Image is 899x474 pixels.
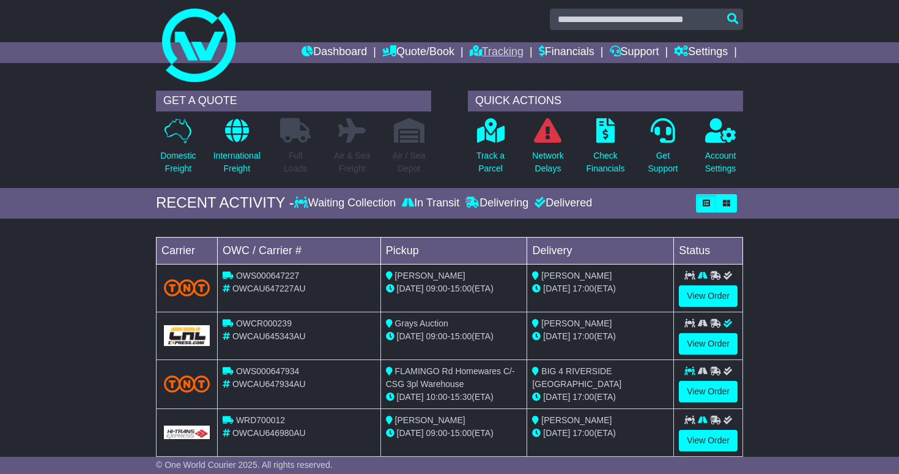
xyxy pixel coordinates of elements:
a: Financials [539,42,594,63]
span: [PERSON_NAME] [541,415,612,425]
img: GetCarrierServiceLogo [164,426,210,439]
a: View Order [679,333,738,355]
a: CheckFinancials [585,118,625,182]
span: 15:30 [450,392,472,402]
a: Tracking [470,42,523,63]
div: - (ETA) [386,330,522,343]
span: [PERSON_NAME] [395,415,465,425]
a: DomesticFreight [160,118,196,182]
div: - (ETA) [386,282,522,295]
div: Delivering [462,197,531,210]
span: Grays Auction [395,318,448,328]
div: QUICK ACTIONS [468,91,743,111]
p: Get Support [648,149,678,175]
p: Air / Sea Depot [393,149,426,175]
span: 09:00 [426,331,448,341]
p: Account Settings [705,149,736,175]
a: Track aParcel [476,118,505,182]
div: In Transit [399,197,462,210]
div: Waiting Collection [294,197,399,210]
span: 17:00 [572,331,594,341]
a: Dashboard [302,42,367,63]
a: View Order [679,430,738,451]
span: OWS000647934 [236,366,300,376]
div: (ETA) [532,282,668,295]
div: - (ETA) [386,427,522,440]
td: Status [674,237,743,264]
span: 17:00 [572,284,594,293]
span: 15:00 [450,331,472,341]
span: OWCAU647934AU [232,379,306,389]
span: [DATE] [543,392,570,402]
div: (ETA) [532,330,668,343]
span: 10:00 [426,392,448,402]
div: (ETA) [532,427,668,440]
p: Check Financials [586,149,624,175]
span: FLAMINGO Rd Homewares C/- CSG 3pl Warehouse [386,366,515,389]
span: [DATE] [543,428,570,438]
span: OWCAU645343AU [232,331,306,341]
p: International Freight [213,149,261,175]
span: 17:00 [572,392,594,402]
p: Domestic Freight [160,149,196,175]
span: 17:00 [572,428,594,438]
p: Track a Parcel [476,149,505,175]
p: Air & Sea Freight [334,149,370,175]
td: Carrier [157,237,218,264]
span: OWCR000239 [236,318,292,328]
a: Quote/Book [382,42,454,63]
a: InternationalFreight [213,118,261,182]
span: [DATE] [543,284,570,293]
span: [DATE] [397,331,424,341]
span: 15:00 [450,284,472,293]
span: WRD700012 [236,415,285,425]
a: GetSupport [647,118,678,182]
span: OWCAU646980AU [232,428,306,438]
div: - (ETA) [386,391,522,404]
a: Support [610,42,659,63]
span: 15:00 [450,428,472,438]
span: 09:00 [426,428,448,438]
td: Pickup [380,237,527,264]
img: TNT_Domestic.png [164,279,210,296]
div: RECENT ACTIVITY - [156,194,294,212]
td: OWC / Carrier # [218,237,381,264]
span: [DATE] [397,392,424,402]
div: Delivered [531,197,592,210]
div: (ETA) [532,391,668,404]
a: Settings [674,42,728,63]
p: Network Delays [532,149,563,175]
span: OWS000647227 [236,271,300,280]
img: GetCarrierServiceLogo [164,325,210,346]
p: Full Loads [280,149,311,175]
a: View Order [679,285,738,307]
span: [DATE] [397,284,424,293]
td: Delivery [527,237,674,264]
a: AccountSettings [705,118,737,182]
a: NetworkDelays [531,118,564,182]
span: [DATE] [543,331,570,341]
span: © One World Courier 2025. All rights reserved. [156,460,333,470]
span: [PERSON_NAME] [395,271,465,280]
span: 09:00 [426,284,448,293]
span: BIG 4 RIVERSIDE [GEOGRAPHIC_DATA] [532,366,621,389]
span: [PERSON_NAME] [541,271,612,280]
span: [DATE] [397,428,424,438]
span: OWCAU647227AU [232,284,306,293]
div: GET A QUOTE [156,91,431,111]
img: TNT_Domestic.png [164,375,210,392]
span: [PERSON_NAME] [541,318,612,328]
a: View Order [679,381,738,402]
